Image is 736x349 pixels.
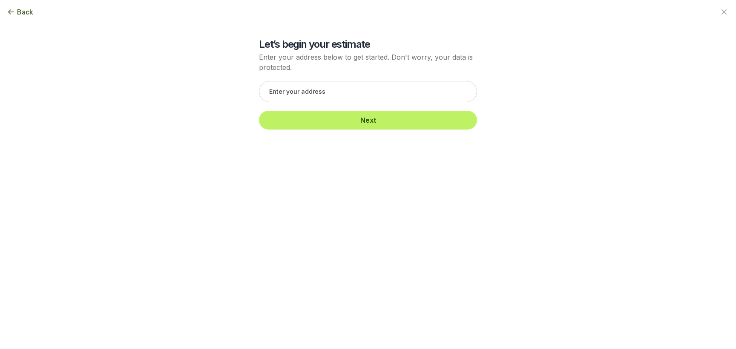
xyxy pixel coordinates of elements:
[259,37,477,51] h2: Let’s begin your estimate
[17,7,33,17] span: Back
[259,111,477,130] button: Next
[259,52,477,72] p: Enter your address below to get started. Don't worry, your data is protected.
[259,81,477,102] input: Enter your address
[7,7,33,17] button: Back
